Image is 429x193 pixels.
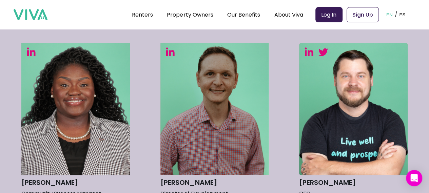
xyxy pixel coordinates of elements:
[347,7,379,22] a: Sign Up
[384,4,395,25] button: EN
[299,43,408,175] img: Headshot of Michael Barnes in green background
[167,11,213,19] a: Property Owners
[160,43,269,175] img: Headshot of Seth Alexander in green background
[14,9,47,21] img: viva
[21,177,130,189] h3: [PERSON_NAME]
[318,48,328,57] img: Twitter
[227,6,260,23] div: Our Benefits
[26,47,36,56] img: LinkedIn
[394,9,397,20] p: /
[274,6,303,23] div: About Viva
[397,4,407,25] button: ES
[132,11,153,19] a: Renters
[304,47,314,56] img: LinkedIn
[21,43,130,175] img: Headshot of Rachel Adetokunbo in green background
[299,177,408,189] h3: [PERSON_NAME]
[160,177,269,189] h3: [PERSON_NAME]
[315,7,343,22] a: Log In
[406,170,422,186] div: Open Intercom Messenger
[165,47,175,56] img: LinkedIn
